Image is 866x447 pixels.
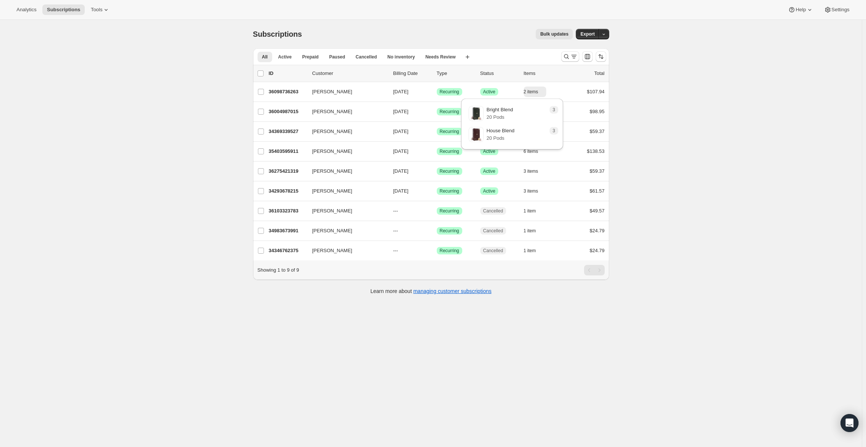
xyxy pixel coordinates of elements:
p: 20 Pods [487,114,513,121]
nav: Pagination [584,265,605,275]
span: Cancelled [483,248,503,254]
span: Subscriptions [253,30,302,38]
p: 36275421319 [269,167,306,175]
span: Recurring [440,89,459,95]
span: Recurring [440,129,459,135]
span: $61.57 [590,188,605,194]
span: Paused [329,54,345,60]
span: Tools [91,7,102,13]
span: [PERSON_NAME] [312,167,352,175]
span: $24.79 [590,228,605,233]
button: [PERSON_NAME] [308,126,383,138]
span: --- [393,248,398,253]
p: Total [594,70,604,77]
span: $107.94 [587,89,605,94]
div: 36004987015[PERSON_NAME][DATE]SuccessRecurringSuccessActive1 item$98.95 [269,106,605,117]
span: [PERSON_NAME] [312,187,352,195]
p: ID [269,70,306,77]
span: Active [483,188,496,194]
a: managing customer subscriptions [413,288,491,294]
p: 35403595911 [269,148,306,155]
span: 1 item [524,228,536,234]
span: 3 [553,107,555,113]
span: [DATE] [393,129,409,134]
span: [PERSON_NAME] [312,207,352,215]
button: Analytics [12,4,41,15]
div: Type [437,70,474,77]
span: Cancelled [483,228,503,234]
button: Bulk updates [536,29,573,39]
button: 1 item [524,226,544,236]
button: Create new view [461,52,473,62]
span: 3 [553,128,555,134]
span: $24.79 [590,248,605,253]
button: 3 items [524,186,547,196]
span: Help [796,7,806,13]
span: --- [393,228,398,233]
span: 1 item [524,248,536,254]
button: [PERSON_NAME] [308,86,383,98]
button: [PERSON_NAME] [308,165,383,177]
span: [DATE] [393,148,409,154]
button: 1 item [524,245,544,256]
button: Help [784,4,818,15]
p: 34983673991 [269,227,306,235]
span: Active [483,89,496,95]
div: 34346762375[PERSON_NAME]---SuccessRecurringCancelled1 item$24.79 [269,245,605,256]
div: 34293678215[PERSON_NAME][DATE]SuccessRecurringSuccessActive3 items$61.57 [269,186,605,196]
div: 34983673991[PERSON_NAME]---SuccessRecurringCancelled1 item$24.79 [269,226,605,236]
span: Recurring [440,168,459,174]
div: 35403595911[PERSON_NAME][DATE]SuccessRecurringSuccessActive6 items$138.53 [269,146,605,157]
span: Recurring [440,109,459,115]
p: 34293678215 [269,187,306,195]
div: 36098736263[PERSON_NAME][DATE]SuccessRecurringSuccessActive2 items$107.94 [269,87,605,97]
span: All [262,54,268,60]
button: [PERSON_NAME] [308,106,383,118]
span: 3 items [524,168,538,174]
span: $138.53 [587,148,605,154]
span: Prepaid [302,54,319,60]
span: Subscriptions [47,7,80,13]
button: [PERSON_NAME] [308,225,383,237]
button: Search and filter results [561,51,579,62]
p: Customer [312,70,387,77]
p: 36103323783 [269,207,306,215]
p: 20 Pods [487,135,514,142]
span: $59.37 [590,129,605,134]
span: Recurring [440,228,459,234]
span: Settings [832,7,850,13]
img: variant image [469,106,484,121]
span: [DATE] [393,109,409,114]
span: [PERSON_NAME] [312,247,352,254]
span: Recurring [440,208,459,214]
span: $59.37 [590,168,605,174]
span: Cancelled [483,208,503,214]
span: $98.95 [590,109,605,114]
button: Settings [820,4,854,15]
p: Showing 1 to 9 of 9 [258,266,299,274]
span: [DATE] [393,89,409,94]
span: Analytics [16,7,36,13]
span: $49.57 [590,208,605,214]
span: [PERSON_NAME] [312,227,352,235]
button: Sort the results [596,51,606,62]
span: Export [580,31,595,37]
span: Cancelled [356,54,377,60]
button: [PERSON_NAME] [308,185,383,197]
button: [PERSON_NAME] [308,245,383,257]
button: 1 item [524,206,544,216]
span: [PERSON_NAME] [312,148,352,155]
div: Open Intercom Messenger [841,414,859,432]
p: Status [480,70,518,77]
span: 2 items [524,89,538,95]
div: 36275421319[PERSON_NAME][DATE]SuccessRecurringSuccessActive3 items$59.37 [269,166,605,176]
div: Items [524,70,561,77]
div: IDCustomerBilling DateTypeStatusItemsTotal [269,70,605,77]
button: Customize table column order and visibility [582,51,593,62]
p: Learn more about [370,287,491,295]
span: Bulk updates [540,31,568,37]
span: No inventory [387,54,415,60]
p: Billing Date [393,70,431,77]
button: [PERSON_NAME] [308,145,383,157]
span: [PERSON_NAME] [312,88,352,96]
